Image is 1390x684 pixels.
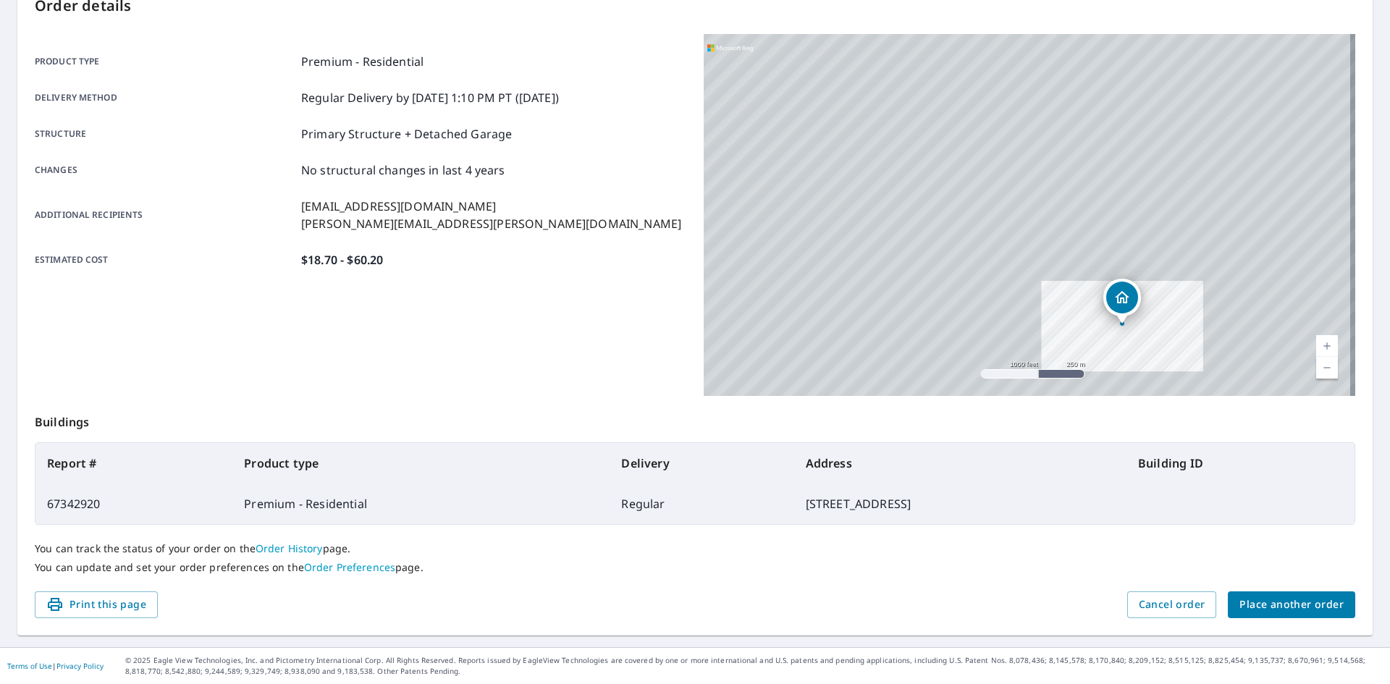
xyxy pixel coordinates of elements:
[35,484,232,524] td: 67342920
[1228,591,1355,618] button: Place another order
[35,542,1355,555] p: You can track the status of your order on the page.
[35,161,295,179] p: Changes
[304,560,395,574] a: Order Preferences
[1126,443,1355,484] th: Building ID
[125,655,1383,677] p: © 2025 Eagle View Technologies, Inc. and Pictometry International Corp. All Rights Reserved. Repo...
[1127,591,1217,618] button: Cancel order
[56,661,104,671] a: Privacy Policy
[256,541,323,555] a: Order History
[35,251,295,269] p: Estimated cost
[35,125,295,143] p: Structure
[35,53,295,70] p: Product type
[301,125,512,143] p: Primary Structure + Detached Garage
[301,251,383,269] p: $18.70 - $60.20
[35,396,1355,442] p: Buildings
[7,662,104,670] p: |
[46,596,146,614] span: Print this page
[1103,279,1141,324] div: Dropped pin, building 1, Residential property, 2923 Meadow Creek Ln Monroe, NC 28110
[794,484,1126,524] td: [STREET_ADDRESS]
[301,198,681,215] p: [EMAIL_ADDRESS][DOMAIN_NAME]
[301,89,559,106] p: Regular Delivery by [DATE] 1:10 PM PT ([DATE])
[35,89,295,106] p: Delivery method
[794,443,1126,484] th: Address
[1239,596,1344,614] span: Place another order
[610,484,793,524] td: Regular
[1316,357,1338,379] a: Current Level 15, Zoom Out
[301,161,505,179] p: No structural changes in last 4 years
[35,591,158,618] button: Print this page
[7,661,52,671] a: Terms of Use
[1139,596,1205,614] span: Cancel order
[301,53,424,70] p: Premium - Residential
[301,215,681,232] p: [PERSON_NAME][EMAIL_ADDRESS][PERSON_NAME][DOMAIN_NAME]
[35,561,1355,574] p: You can update and set your order preferences on the page.
[1316,335,1338,357] a: Current Level 15, Zoom In
[232,443,610,484] th: Product type
[35,198,295,232] p: Additional recipients
[232,484,610,524] td: Premium - Residential
[610,443,793,484] th: Delivery
[35,443,232,484] th: Report #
